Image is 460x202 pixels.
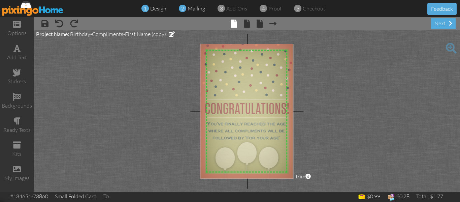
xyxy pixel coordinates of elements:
span: 1 [144,5,147,12]
td: #134651-73860 [7,192,52,201]
img: pixingo logo [2,1,64,16]
span: 4 [262,5,265,12]
span: 3 [220,5,223,12]
span: design [150,5,166,12]
span: mailing [188,5,205,12]
span: 2 [181,5,184,12]
span: Project Name: [36,31,69,37]
img: points-icon.png [358,193,366,201]
div: Total: $1.77 [416,193,443,200]
span: checkout [303,5,325,12]
span: Trim [295,173,311,180]
td: $0.99 [354,192,384,202]
span: 5 [296,5,299,12]
span: Birthday-Compliments-First Name (copy) [70,31,166,37]
td: Small Folded Card [52,192,100,201]
img: expense-icon.png [387,193,395,201]
span: add-ons [226,5,247,12]
td: $0.78 [384,192,413,202]
span: proof [268,5,282,12]
button: Feedback [427,3,457,15]
span: To: [103,193,110,200]
div: next [431,18,456,29]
